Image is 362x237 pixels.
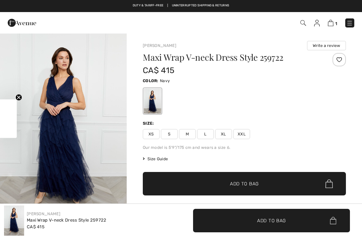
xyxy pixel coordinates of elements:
[233,129,250,139] span: XXL
[215,129,232,139] span: XL
[143,172,346,195] button: Add to Bag
[300,20,306,26] img: Search
[307,41,346,50] button: Write a review
[143,66,174,75] span: CA$ 415
[325,179,333,188] img: Bag.svg
[15,94,22,101] button: Close teaser
[143,53,312,62] h1: Maxi Wrap V-neck Dress Style 259722
[27,224,45,229] span: CA$ 415
[143,78,159,83] span: Color:
[328,19,337,27] a: 1
[193,209,350,232] button: Add to Bag
[144,88,161,114] div: Navy
[346,20,353,26] img: Menu
[179,129,196,139] span: M
[8,16,36,29] img: 1ère Avenue
[143,129,160,139] span: XS
[27,217,107,224] div: Maxi Wrap V-neck Dress Style 259722
[230,180,259,187] span: Add to Bag
[335,21,337,26] span: 1
[160,78,170,83] span: Navy
[4,205,24,236] img: Maxi Wrap V-Neck Dress Style 259722
[143,156,168,162] span: Size Guide
[257,217,286,224] span: Add to Bag
[27,212,60,216] a: [PERSON_NAME]
[143,120,156,126] div: Size:
[143,43,176,48] a: [PERSON_NAME]
[161,129,178,139] span: S
[197,129,214,139] span: L
[143,144,346,151] div: Our model is 5'9"/175 cm and wears a size 6.
[8,19,36,25] a: 1ère Avenue
[314,20,320,26] img: My Info
[328,20,334,26] img: Shopping Bag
